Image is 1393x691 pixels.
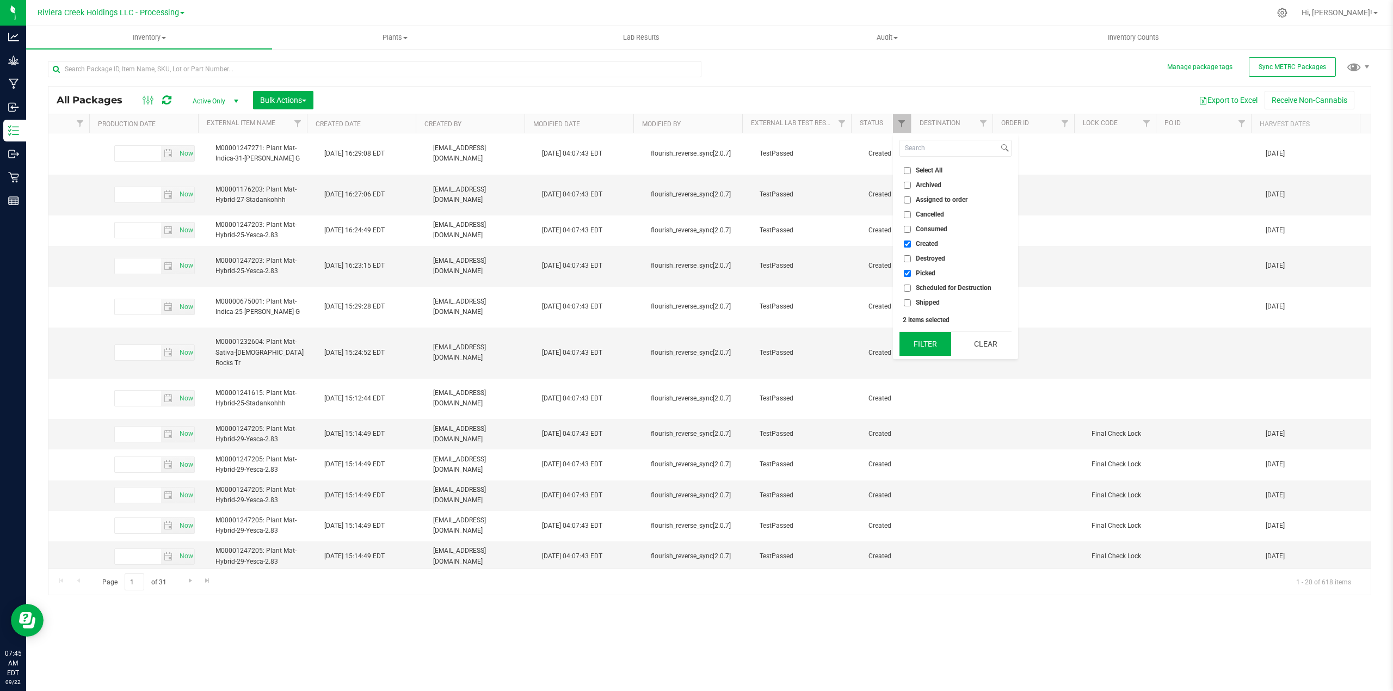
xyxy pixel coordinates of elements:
[904,226,911,233] input: Consumed
[904,196,911,203] input: Assigned to order
[433,342,529,363] span: [EMAIL_ADDRESS][DOMAIN_NAME]
[324,521,385,531] span: [DATE] 15:14:49 EDT
[651,521,747,531] span: flourish_reverse_sync[2.0.7]
[1265,91,1354,109] button: Receive Non-Cannabis
[177,223,195,238] span: Set Current date
[1233,114,1251,133] a: Filter
[316,120,361,128] a: Created Date
[542,429,602,439] span: [DATE] 04:07:43 EDT
[38,8,179,17] span: Riviera Creek Holdings LLC - Processing
[433,485,529,505] span: [EMAIL_ADDRESS][DOMAIN_NAME]
[1249,57,1336,77] button: Sync METRC Packages
[324,429,385,439] span: [DATE] 15:14:49 EDT
[200,573,215,588] a: Go to the last page
[8,172,19,183] inline-svg: Retail
[161,299,177,314] span: select
[868,521,915,531] span: Created
[324,149,385,159] span: [DATE] 16:29:08 EDT
[1266,459,1367,470] div: Value 1: 2025-07-07
[8,125,19,136] inline-svg: Inventory
[177,299,195,315] span: Set Current date
[765,33,1009,42] span: Audit
[868,490,915,501] span: Created
[651,225,747,236] span: flourish_reverse_sync[2.0.7]
[868,301,915,312] span: Created
[542,459,602,470] span: [DATE] 04:07:43 EDT
[1092,490,1160,501] span: Final Check Lock
[93,573,175,590] span: Page of 31
[764,26,1010,49] a: Audit
[916,226,947,232] span: Consumed
[760,459,855,470] span: TestPassed
[433,297,529,317] span: [EMAIL_ADDRESS][DOMAIN_NAME]
[959,332,1011,356] button: Clear
[868,393,915,404] span: Created
[11,604,44,637] iframe: Resource center
[1083,119,1118,127] a: Lock Code
[868,189,915,200] span: Created
[215,184,311,205] span: M00001176203: Plant Mat-Hybrid-27-Stadankohhh
[176,299,194,314] span: select
[57,94,133,106] span: All Packages
[272,26,518,49] a: Plants
[215,337,311,368] span: M00001232604: Plant Mat-Sativa-[DEMOGRAPHIC_DATA] Rocks Tr
[916,196,967,203] span: Assigned to order
[176,391,194,406] span: select
[5,678,21,686] p: 09/22
[1302,8,1372,17] span: Hi, [PERSON_NAME]!
[868,459,915,470] span: Created
[424,120,461,128] a: Created By
[273,33,517,42] span: Plants
[760,149,855,159] span: TestPassed
[215,388,311,409] span: M00001241615: Plant Mat-Hybrid-25-Stadankohhh
[868,348,915,358] span: Created
[868,225,915,236] span: Created
[177,426,195,442] span: Set Current date
[48,61,701,77] input: Search Package ID, Item Name, SKU, Lot or Part Number...
[1266,429,1367,439] div: Value 1: 2025-07-07
[177,488,195,503] span: Set Current date
[433,454,529,475] span: [EMAIL_ADDRESS][DOMAIN_NAME]
[215,220,311,240] span: M00001247203: Plant Mat-Hybrid-25-Yesca-2.83
[760,393,855,404] span: TestPassed
[161,187,177,202] span: select
[176,457,194,472] span: select
[176,518,194,533] span: select
[433,256,529,276] span: [EMAIL_ADDRESS][DOMAIN_NAME]
[215,485,311,505] span: M00001247205: Plant Mat-Hybrid-29-Yesca-2.83
[1266,225,1367,236] div: Value 1: 2025-06-23
[161,488,177,503] span: select
[903,316,1008,324] div: 2 items selected
[324,348,385,358] span: [DATE] 15:24:52 EDT
[215,143,311,164] span: M00001247271: Plant Mat-Indica-31-[PERSON_NAME] G
[161,223,177,238] span: select
[289,114,307,133] a: Filter
[975,114,993,133] a: Filter
[433,220,529,240] span: [EMAIL_ADDRESS][DOMAIN_NAME]
[433,515,529,536] span: [EMAIL_ADDRESS][DOMAIN_NAME]
[651,301,747,312] span: flourish_reverse_sync[2.0.7]
[8,149,19,159] inline-svg: Outbound
[176,345,194,360] span: select
[324,459,385,470] span: [DATE] 15:14:49 EDT
[207,119,275,127] a: External Item Name
[542,149,602,159] span: [DATE] 04:07:43 EDT
[26,26,272,49] a: Inventory
[1266,189,1367,200] div: Value 1: 2025-06-30
[176,146,194,161] span: select
[916,240,938,247] span: Created
[868,261,915,271] span: Created
[1259,63,1326,71] span: Sync METRC Packages
[751,119,836,127] a: External Lab Test Result
[125,573,144,590] input: 1
[1287,573,1360,590] span: 1 - 20 of 618 items
[1092,551,1160,562] span: Final Check Lock
[542,551,602,562] span: [DATE] 04:07:43 EDT
[916,299,940,306] span: Shipped
[8,55,19,66] inline-svg: Grow
[651,348,747,358] span: flourish_reverse_sync[2.0.7]
[542,225,602,236] span: [DATE] 04:07:43 EDT
[920,119,960,127] a: Destination
[324,189,385,200] span: [DATE] 16:27:06 EDT
[8,195,19,206] inline-svg: Reports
